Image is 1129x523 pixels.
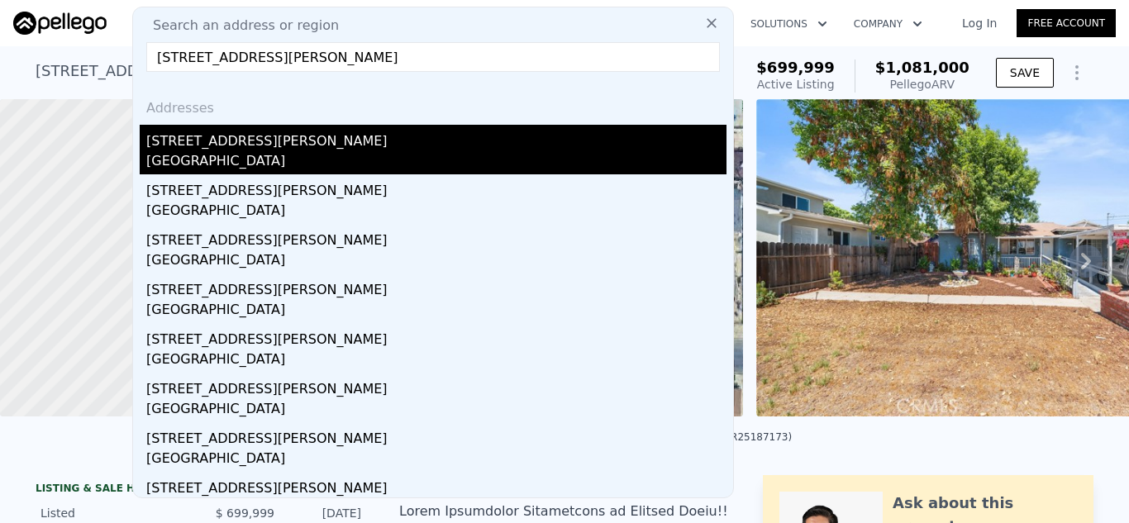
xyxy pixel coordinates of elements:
div: [GEOGRAPHIC_DATA] [146,201,726,224]
span: $1,081,000 [875,59,969,76]
button: SAVE [996,58,1054,88]
div: [STREET_ADDRESS][PERSON_NAME] [146,373,726,399]
div: Addresses [140,85,726,125]
a: Log In [942,15,1017,31]
div: Pellego ARV [875,76,969,93]
input: Enter an address, city, region, neighborhood or zip code [146,42,720,72]
button: Solutions [737,9,841,39]
a: Free Account [1017,9,1116,37]
span: Active Listing [757,78,835,91]
div: [STREET_ADDRESS][PERSON_NAME] [146,472,726,498]
div: LISTING & SALE HISTORY [36,482,366,498]
div: [GEOGRAPHIC_DATA] [146,399,726,422]
div: [GEOGRAPHIC_DATA] [146,349,726,373]
button: Show Options [1060,56,1093,89]
span: $ 699,999 [216,506,274,520]
div: Listed [40,505,188,521]
span: $699,999 [756,59,835,76]
div: [GEOGRAPHIC_DATA] [146,449,726,472]
div: [GEOGRAPHIC_DATA] [146,300,726,323]
span: Search an address or region [140,16,339,36]
div: [GEOGRAPHIC_DATA] [146,250,726,273]
div: [STREET_ADDRESS][PERSON_NAME] [146,125,726,151]
div: [STREET_ADDRESS][PERSON_NAME] [146,422,726,449]
div: [STREET_ADDRESS][PERSON_NAME] [146,174,726,201]
img: Pellego [13,12,107,35]
div: [GEOGRAPHIC_DATA] [146,151,726,174]
div: [STREET_ADDRESS][PERSON_NAME] [146,273,726,300]
div: [STREET_ADDRESS][PERSON_NAME] [146,224,726,250]
div: [STREET_ADDRESS][PERSON_NAME] , [GEOGRAPHIC_DATA] , CA 91344 [36,59,555,83]
div: [DATE] [288,505,361,521]
button: Company [841,9,936,39]
div: [STREET_ADDRESS][PERSON_NAME] [146,323,726,349]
